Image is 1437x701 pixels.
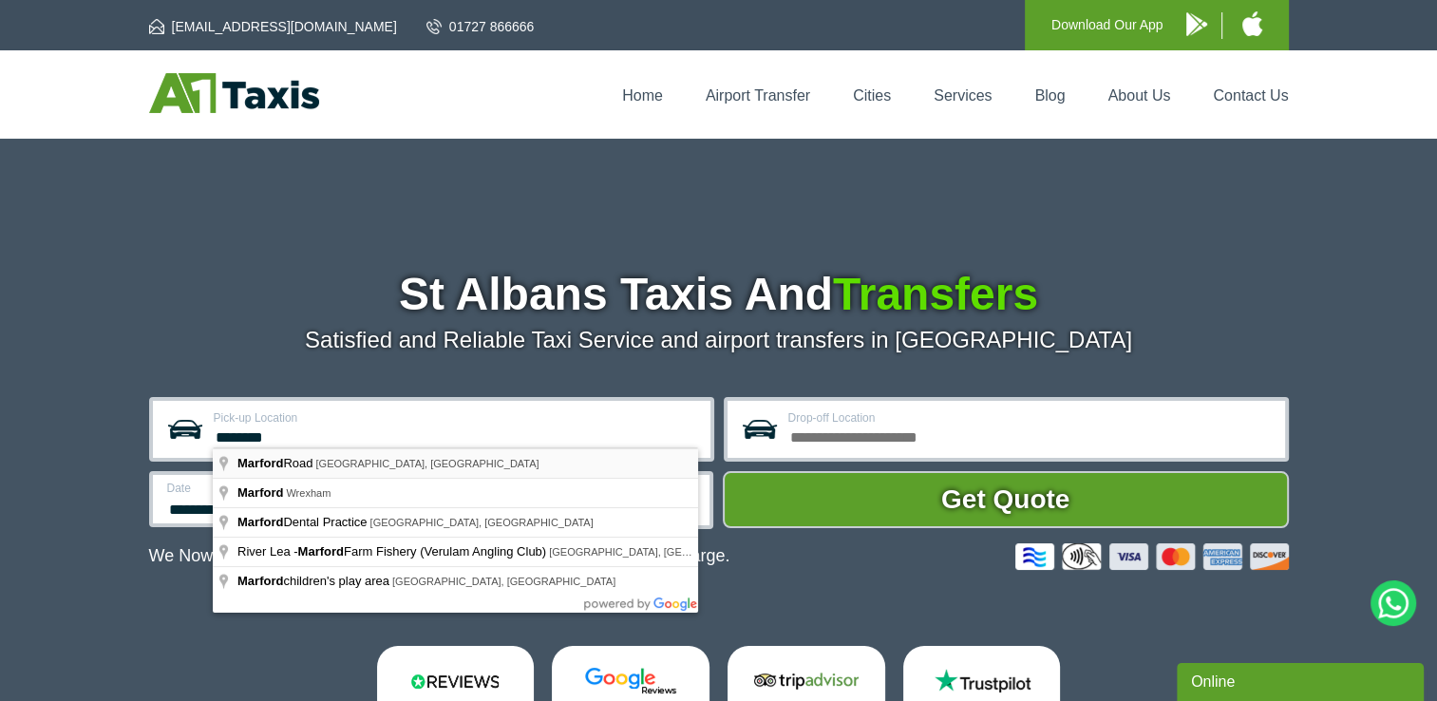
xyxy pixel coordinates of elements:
iframe: chat widget [1177,659,1428,701]
span: [GEOGRAPHIC_DATA], [GEOGRAPHIC_DATA] [549,546,772,558]
p: Download Our App [1051,13,1163,37]
a: About Us [1108,87,1171,104]
img: Credit And Debit Cards [1015,543,1289,570]
span: children's play area [237,574,392,588]
a: Cities [853,87,891,104]
a: 01727 866666 [426,17,535,36]
button: Get Quote [723,471,1289,528]
img: Reviews.io [398,667,512,695]
a: Airport Transfer [706,87,810,104]
span: [GEOGRAPHIC_DATA], [GEOGRAPHIC_DATA] [370,517,594,528]
a: [EMAIL_ADDRESS][DOMAIN_NAME] [149,17,397,36]
span: River Lea - Farm Fishery (Verulam Angling Club) [237,544,549,559]
span: [GEOGRAPHIC_DATA], [GEOGRAPHIC_DATA] [315,458,539,469]
span: Marford [237,515,283,529]
img: A1 Taxis Android App [1186,12,1207,36]
img: Trustpilot [925,667,1039,695]
img: A1 Taxis iPhone App [1242,11,1262,36]
img: Google [574,667,688,695]
label: Drop-off Location [788,412,1274,424]
p: Satisfied and Reliable Taxi Service and airport transfers in [GEOGRAPHIC_DATA] [149,327,1289,353]
span: Wrexham [286,487,331,499]
span: Marford [298,544,344,559]
a: Blog [1034,87,1065,104]
label: Pick-up Location [214,412,699,424]
a: Home [622,87,663,104]
p: We Now Accept Card & Contactless Payment In [149,546,730,566]
label: Date [167,483,411,494]
a: Contact Us [1213,87,1288,104]
a: Services [934,87,992,104]
span: Marford [237,456,283,470]
span: Road [237,456,315,470]
span: [GEOGRAPHIC_DATA], [GEOGRAPHIC_DATA] [392,576,615,587]
span: Transfers [833,269,1038,319]
span: Marford [237,574,283,588]
img: Tripadvisor [749,667,863,695]
img: A1 Taxis St Albans LTD [149,73,319,113]
span: Dental Practice [237,515,370,529]
span: Marford [237,485,283,500]
h1: St Albans Taxis And [149,272,1289,317]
